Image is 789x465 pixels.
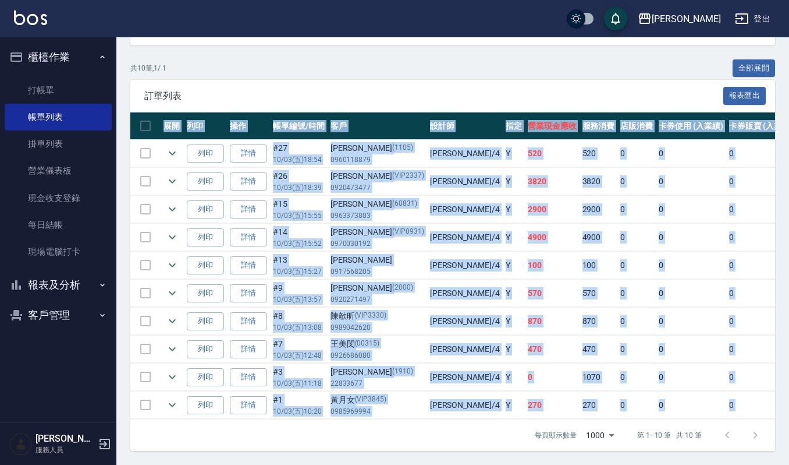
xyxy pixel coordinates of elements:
a: 詳情 [230,396,267,414]
td: #13 [270,252,328,279]
td: 0 [617,392,656,419]
td: 100 [525,252,580,279]
td: 0 [617,308,656,335]
td: Y [503,336,525,363]
td: 0 [656,392,726,419]
td: [PERSON_NAME] /4 [427,392,503,419]
a: 詳情 [230,340,267,358]
td: 0 [617,168,656,195]
p: 10/03 (五) 10:20 [273,406,325,417]
th: 展開 [161,112,184,140]
button: 列印 [187,284,224,302]
td: 870 [580,308,618,335]
button: 列印 [187,145,224,163]
td: 0 [617,252,656,279]
div: 1000 [581,420,619,451]
p: 0989042620 [330,322,424,333]
button: expand row [164,200,181,218]
td: 0 [656,224,726,251]
td: Y [503,140,525,167]
p: (VIP2337) [392,170,424,182]
td: #9 [270,280,328,307]
a: 詳情 [230,284,267,302]
a: 每日結帳 [5,212,112,238]
button: expand row [164,145,181,162]
button: expand row [164,312,181,330]
button: expand row [164,172,181,190]
a: 詳情 [230,145,267,163]
td: 520 [525,140,580,167]
th: 店販消費 [617,112,656,140]
td: #1 [270,392,328,419]
a: 營業儀表板 [5,157,112,184]
td: [PERSON_NAME] /4 [427,140,503,167]
div: [PERSON_NAME] [330,170,424,182]
td: 4900 [580,224,618,251]
p: (1105) [392,142,413,154]
img: Person [9,432,33,456]
button: [PERSON_NAME] [633,7,726,31]
img: Logo [14,10,47,25]
td: [PERSON_NAME] /4 [427,364,503,391]
td: 0 [617,196,656,223]
button: 列印 [187,228,224,246]
button: 列印 [187,200,224,219]
p: 0970030192 [330,238,424,249]
p: 0920271497 [330,294,424,305]
th: 卡券使用 (入業績) [656,112,726,140]
td: 0 [656,280,726,307]
td: 270 [580,392,618,419]
td: [PERSON_NAME] /4 [427,280,503,307]
p: (1910) [392,366,413,378]
td: 3820 [525,168,580,195]
div: 黃月女 [330,394,424,406]
p: 10/03 (五) 11:18 [273,378,325,389]
td: 0 [656,252,726,279]
a: 詳情 [230,172,267,191]
button: expand row [164,396,181,414]
td: 570 [525,280,580,307]
a: 詳情 [230,200,267,219]
td: [PERSON_NAME] /4 [427,196,503,223]
button: expand row [164,228,181,246]
td: 0 [656,336,726,363]
th: 列印 [184,112,227,140]
td: 0 [656,196,726,223]
td: [PERSON_NAME] /4 [427,308,503,335]
p: 10/03 (五) 15:55 [273,210,325,221]
button: save [604,7,627,30]
p: 0985969994 [330,406,424,417]
th: 服務消費 [580,112,618,140]
td: 0 [617,336,656,363]
p: (2000) [392,282,413,294]
td: Y [503,252,525,279]
td: [PERSON_NAME] /4 [427,336,503,363]
th: 帳單編號/時間 [270,112,328,140]
td: 0 [656,364,726,391]
td: 520 [580,140,618,167]
td: Y [503,364,525,391]
p: 10/03 (五) 15:27 [273,266,325,277]
td: 570 [580,280,618,307]
td: #15 [270,196,328,223]
a: 詳情 [230,368,267,386]
td: 470 [525,336,580,363]
button: expand row [164,256,181,274]
p: 10/03 (五) 13:57 [273,294,325,305]
p: 服務人員 [35,445,95,455]
div: 王美閔 [330,338,424,350]
td: 0 [656,168,726,195]
td: #27 [270,140,328,167]
p: 10/03 (五) 18:39 [273,182,325,193]
td: [PERSON_NAME] /4 [427,168,503,195]
a: 現場電腦打卡 [5,238,112,265]
td: Y [503,280,525,307]
div: [PERSON_NAME] [330,226,424,238]
a: 詳情 [230,256,267,274]
button: 報表匯出 [723,87,766,105]
button: 報表及分析 [5,270,112,300]
td: Y [503,392,525,419]
th: 營業現金應收 [525,112,580,140]
td: 870 [525,308,580,335]
td: 470 [580,336,618,363]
